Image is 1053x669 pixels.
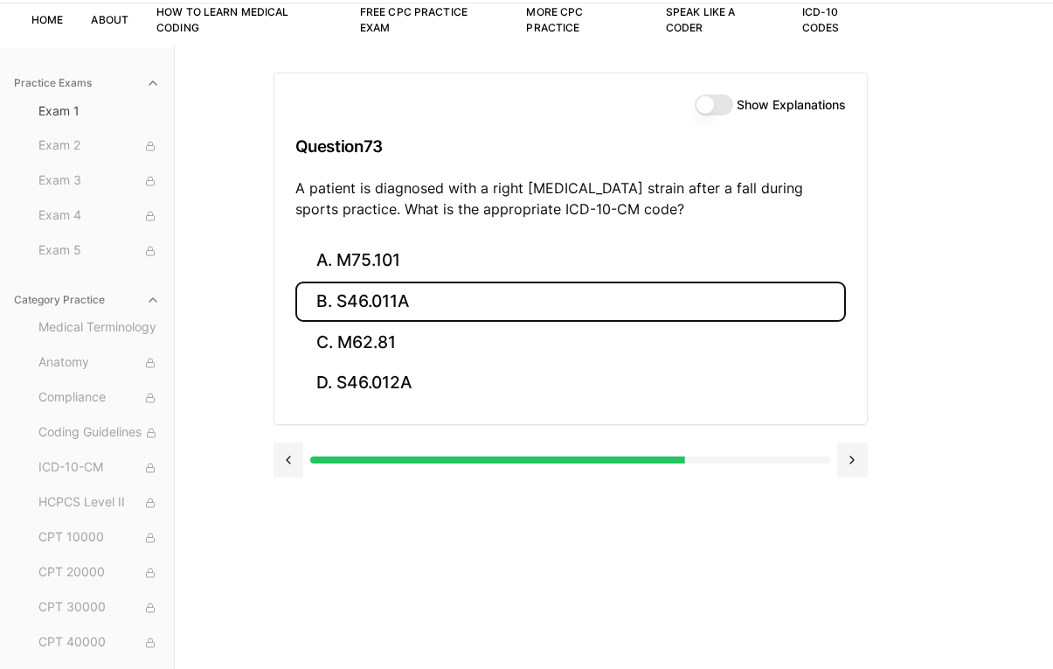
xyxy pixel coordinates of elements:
[38,171,160,191] span: Exam 3
[360,5,468,34] a: Free CPC Practice Exam
[31,202,167,230] button: Exam 4
[38,241,160,261] span: Exam 5
[295,121,846,172] h3: Question 73
[666,5,735,34] a: Speak Like a Coder
[31,97,167,125] button: Exam 1
[91,13,128,26] a: About
[38,318,160,338] span: Medical Terminology
[31,419,167,447] button: Coding Guidelines
[7,69,167,97] button: Practice Exams
[38,388,160,408] span: Compliance
[31,167,167,195] button: Exam 3
[38,493,160,512] span: HCPCS Level II
[31,384,167,412] button: Compliance
[38,458,160,477] span: ICD-10-CM
[7,286,167,314] button: Category Practice
[156,5,288,34] a: How to Learn Medical Coding
[31,489,167,517] button: HCPCS Level II
[38,598,160,617] span: CPT 30000
[31,349,167,377] button: Anatomy
[38,102,160,120] span: Exam 1
[31,629,167,657] button: CPT 40000
[31,559,167,587] button: CPT 20000
[802,5,840,34] a: ICD-10 Codes
[38,136,160,156] span: Exam 2
[526,5,583,34] a: More CPC Practice
[295,282,846,323] button: B. S46.011A
[38,528,160,547] span: CPT 10000
[31,314,167,342] button: Medical Terminology
[737,99,846,111] label: Show Explanations
[295,240,846,282] button: A. M75.101
[295,322,846,363] button: C. M62.81
[38,633,160,652] span: CPT 40000
[31,524,167,552] button: CPT 10000
[295,178,846,220] p: A patient is diagnosed with a right [MEDICAL_DATA] strain after a fall during sports practice. Wh...
[31,594,167,622] button: CPT 30000
[38,206,160,226] span: Exam 4
[31,237,167,265] button: Exam 5
[295,363,846,404] button: D. S46.012A
[31,13,63,26] a: Home
[38,563,160,582] span: CPT 20000
[38,353,160,373] span: Anatomy
[38,423,160,443] span: Coding Guidelines
[31,454,167,482] button: ICD-10-CM
[31,132,167,160] button: Exam 2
